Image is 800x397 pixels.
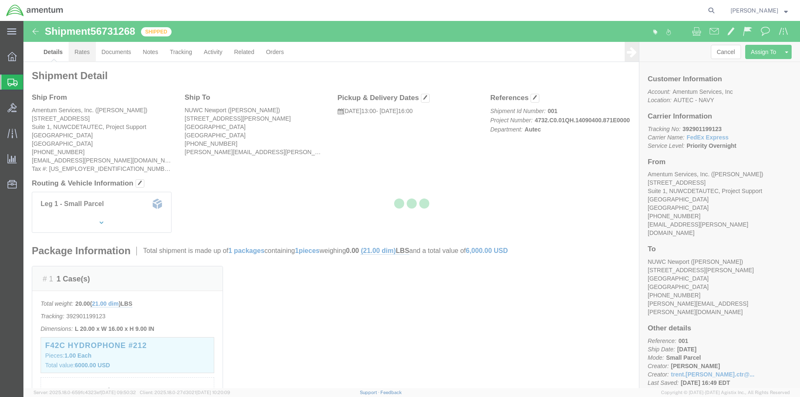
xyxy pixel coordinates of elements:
[360,390,381,395] a: Support
[730,5,788,15] button: [PERSON_NAME]
[140,390,230,395] span: Client: 2025.18.0-27d3021
[101,390,136,395] span: [DATE] 09:50:32
[33,390,136,395] span: Server: 2025.18.0-659fc4323ef
[196,390,230,395] span: [DATE] 10:20:09
[731,6,778,15] span: Trent Bruner
[661,389,790,396] span: Copyright © [DATE]-[DATE] Agistix Inc., All Rights Reserved
[6,4,64,17] img: logo
[380,390,402,395] a: Feedback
